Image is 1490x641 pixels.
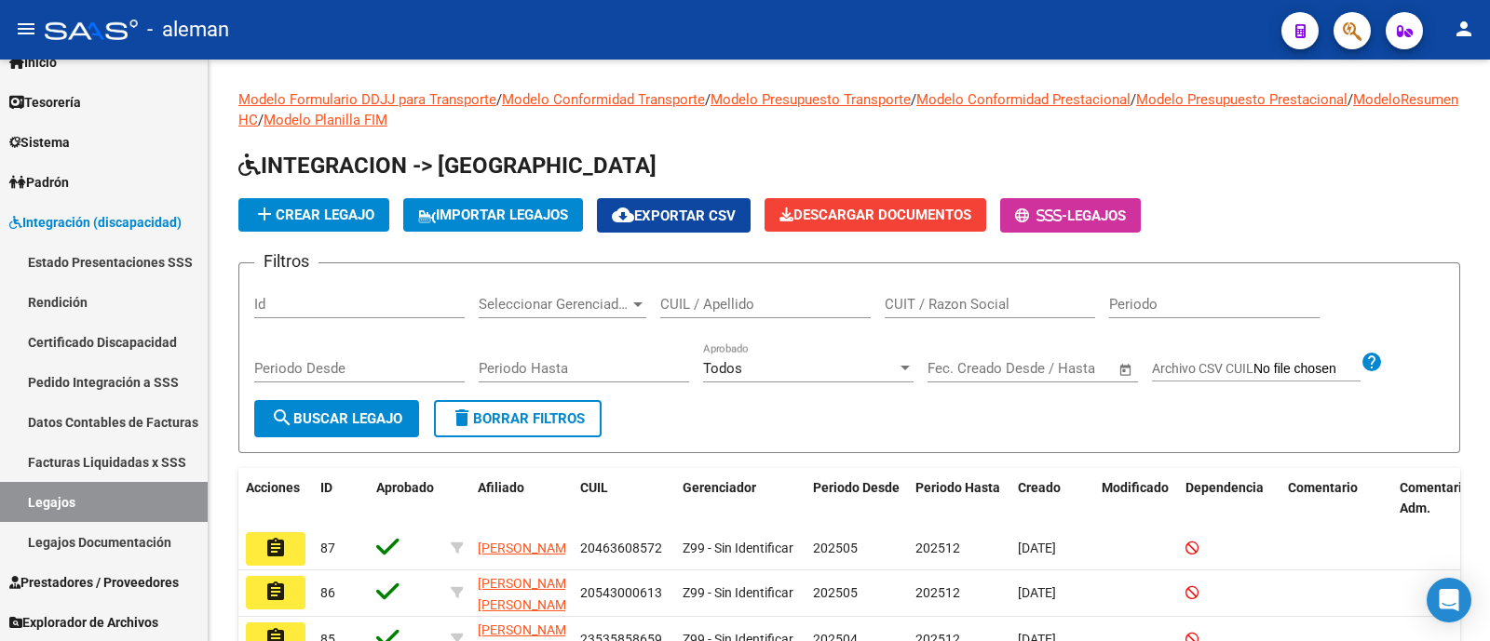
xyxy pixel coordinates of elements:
span: Afiliado [478,480,524,495]
span: Seleccionar Gerenciador [479,296,630,313]
span: Tesorería [9,92,81,113]
span: [PERSON_NAME] [PERSON_NAME] [478,576,577,612]
mat-icon: delete [451,407,473,429]
span: Borrar Filtros [451,410,585,427]
span: Z99 - Sin Identificar [683,585,793,600]
span: 86 [320,585,335,600]
datatable-header-cell: Acciones [238,468,313,529]
div: Open Intercom Messenger [1427,578,1471,622]
mat-icon: menu [15,18,37,40]
button: Borrar Filtros [434,400,602,437]
mat-icon: assignment [264,581,287,603]
span: 202505 [813,585,858,600]
span: Periodo Desde [813,480,900,495]
input: Fecha inicio [928,360,1003,377]
button: -Legajos [1000,198,1141,233]
a: Modelo Planilla FIM [264,112,387,128]
span: 202512 [915,541,960,555]
span: Inicio [9,52,57,73]
datatable-header-cell: ID [313,468,369,529]
span: CUIL [580,480,608,495]
span: Acciones [246,480,300,495]
button: Descargar Documentos [765,198,986,232]
a: Modelo Conformidad Transporte [502,91,705,108]
span: 20463608572 [580,541,662,555]
button: Open calendar [1116,359,1137,381]
mat-icon: cloud_download [612,204,634,226]
span: 87 [320,541,335,555]
mat-icon: search [271,407,293,429]
a: Modelo Conformidad Prestacional [916,91,1131,108]
button: IMPORTAR LEGAJOS [403,198,583,232]
span: Archivo CSV CUIL [1152,361,1253,376]
span: IMPORTAR LEGAJOS [418,207,568,223]
datatable-header-cell: Creado [1010,468,1094,529]
button: Buscar Legajo [254,400,419,437]
datatable-header-cell: Afiliado [470,468,573,529]
datatable-header-cell: Aprobado [369,468,443,529]
span: [DATE] [1018,585,1056,600]
span: Buscar Legajo [271,410,402,427]
span: Dependencia [1185,480,1264,495]
datatable-header-cell: Periodo Hasta [908,468,1010,529]
span: INTEGRACION -> [GEOGRAPHIC_DATA] [238,153,657,179]
span: Exportar CSV [612,207,736,224]
span: Padrón [9,172,69,193]
span: Z99 - Sin Identificar [683,541,793,555]
mat-icon: help [1361,351,1383,373]
datatable-header-cell: CUIL [573,468,675,529]
a: Modelo Presupuesto Prestacional [1136,91,1348,108]
h3: Filtros [254,248,318,274]
mat-icon: assignment [264,537,287,559]
span: Crear Legajo [253,207,374,223]
datatable-header-cell: Periodo Desde [806,468,908,529]
datatable-header-cell: Gerenciador [675,468,806,529]
span: Creado [1018,480,1061,495]
a: Modelo Formulario DDJJ para Transporte [238,91,496,108]
datatable-header-cell: Modificado [1094,468,1178,529]
button: Exportar CSV [597,198,751,233]
span: Descargar Documentos [779,207,971,223]
span: Comentario [1288,480,1358,495]
input: Archivo CSV CUIL [1253,361,1361,378]
span: 202512 [915,585,960,600]
datatable-header-cell: Dependencia [1178,468,1280,529]
span: Aprobado [376,480,434,495]
span: Comentario Adm. [1400,480,1470,516]
span: ID [320,480,332,495]
span: Integración (discapacidad) [9,212,182,233]
button: Crear Legajo [238,198,389,232]
input: Fecha fin [1020,360,1110,377]
span: [DATE] [1018,541,1056,555]
a: Modelo Presupuesto Transporte [711,91,911,108]
datatable-header-cell: Comentario [1280,468,1392,529]
span: Todos [703,360,742,377]
span: - [1015,207,1067,224]
mat-icon: add [253,203,276,225]
span: Modificado [1102,480,1169,495]
span: Prestadores / Proveedores [9,572,179,593]
span: Explorador de Archivos [9,612,158,633]
mat-icon: person [1453,18,1475,40]
span: Gerenciador [683,480,756,495]
span: Periodo Hasta [915,480,1000,495]
span: Legajos [1067,207,1126,224]
span: [PERSON_NAME] [478,541,577,555]
span: - aleman [147,9,229,50]
span: 202505 [813,541,858,555]
span: 20543000613 [580,585,662,600]
span: Sistema [9,132,70,153]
